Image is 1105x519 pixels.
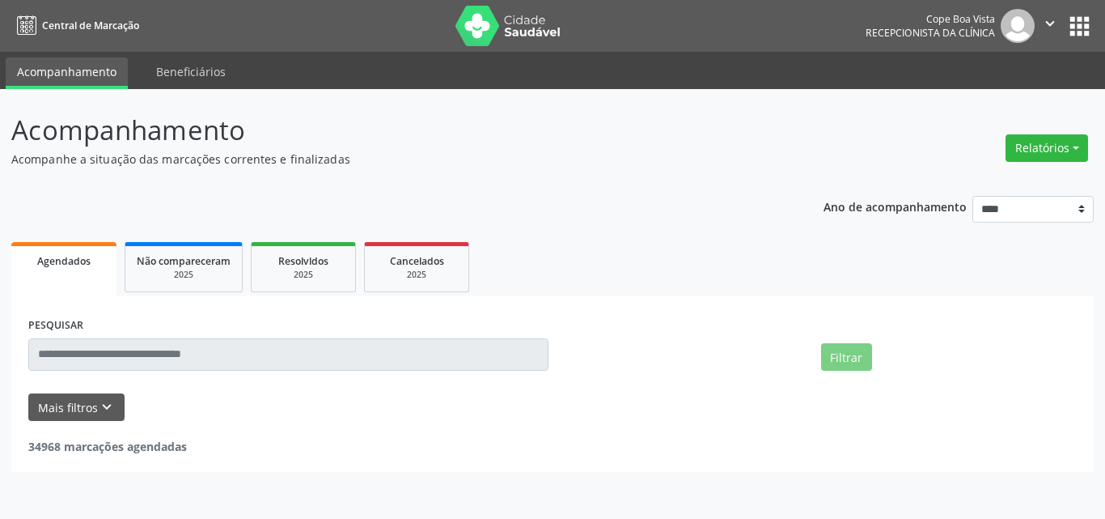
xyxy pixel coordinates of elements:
[821,343,872,371] button: Filtrar
[278,254,328,268] span: Resolvidos
[11,110,769,151] p: Acompanhamento
[145,57,237,86] a: Beneficiários
[263,269,344,281] div: 2025
[1006,134,1088,162] button: Relatórios
[28,394,125,422] button: Mais filtroskeyboard_arrow_down
[42,19,139,32] span: Central de Marcação
[866,26,995,40] span: Recepcionista da clínica
[866,12,995,26] div: Cope Boa Vista
[1065,12,1094,40] button: apps
[137,254,231,268] span: Não compareceram
[37,254,91,268] span: Agendados
[11,12,139,39] a: Central de Marcação
[390,254,444,268] span: Cancelados
[1041,15,1059,32] i: 
[1001,9,1035,43] img: img
[823,196,967,216] p: Ano de acompanhamento
[98,398,116,416] i: keyboard_arrow_down
[1035,9,1065,43] button: 
[376,269,457,281] div: 2025
[28,439,187,454] strong: 34968 marcações agendadas
[28,313,83,338] label: PESQUISAR
[6,57,128,89] a: Acompanhamento
[137,269,231,281] div: 2025
[11,151,769,168] p: Acompanhe a situação das marcações correntes e finalizadas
